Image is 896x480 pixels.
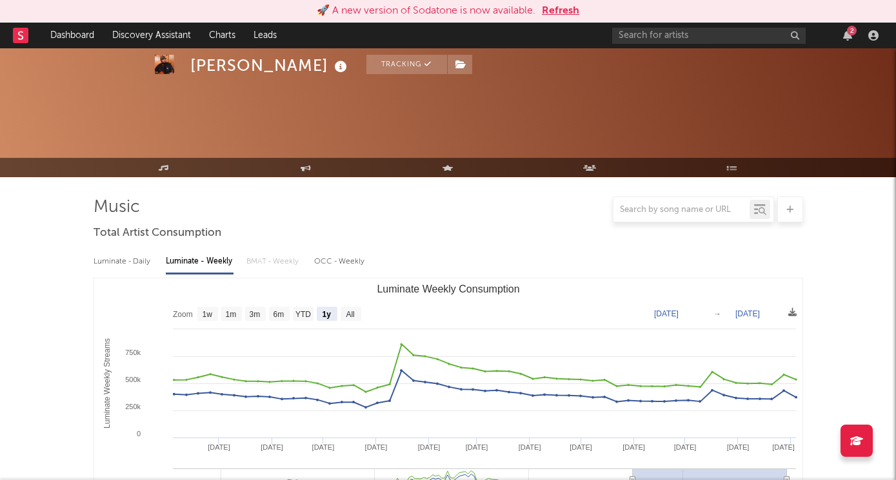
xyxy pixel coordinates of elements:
text: [DATE] [726,443,749,451]
a: Discovery Assistant [103,23,200,48]
text: 0 [136,430,140,437]
text: 500k [125,376,141,383]
a: Dashboard [41,23,103,48]
a: Charts [200,23,244,48]
div: 🚀 A new version of Sodatone is now available. [317,3,535,19]
input: Search by song name or URL [613,205,750,215]
text: 1m [225,310,236,319]
text: Luminate Weekly Consumption [377,283,519,294]
text: 1y [322,310,331,319]
text: [DATE] [208,443,230,451]
text: [DATE] [654,309,679,318]
text: 1w [202,310,212,319]
text: 250k [125,403,141,410]
text: [DATE] [622,443,645,451]
text: All [346,310,354,319]
a: Leads [244,23,286,48]
div: Luminate - Daily [94,251,153,273]
div: [PERSON_NAME] [190,55,350,76]
text: [DATE] [772,443,795,451]
text: [DATE] [417,443,440,451]
input: Search for artists [612,28,806,44]
text: [DATE] [673,443,696,451]
text: [DATE] [261,443,283,451]
button: Refresh [542,3,579,19]
text: 3m [249,310,260,319]
text: YTD [295,310,310,319]
text: Luminate Weekly Streams [103,338,112,428]
text: [DATE] [518,443,541,451]
text: → [713,309,721,318]
button: Tracking [366,55,447,74]
text: [DATE] [465,443,488,451]
div: 2 [847,26,857,35]
text: Zoom [173,310,193,319]
text: [DATE] [364,443,387,451]
div: OCC - Weekly [314,251,366,273]
text: [DATE] [312,443,334,451]
div: Luminate - Weekly [166,251,234,273]
button: 2 [843,30,852,41]
text: [DATE] [570,443,592,451]
text: 6m [273,310,284,319]
text: 750k [125,349,141,356]
text: [DATE] [735,309,760,318]
span: Total Artist Consumption [94,226,221,241]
